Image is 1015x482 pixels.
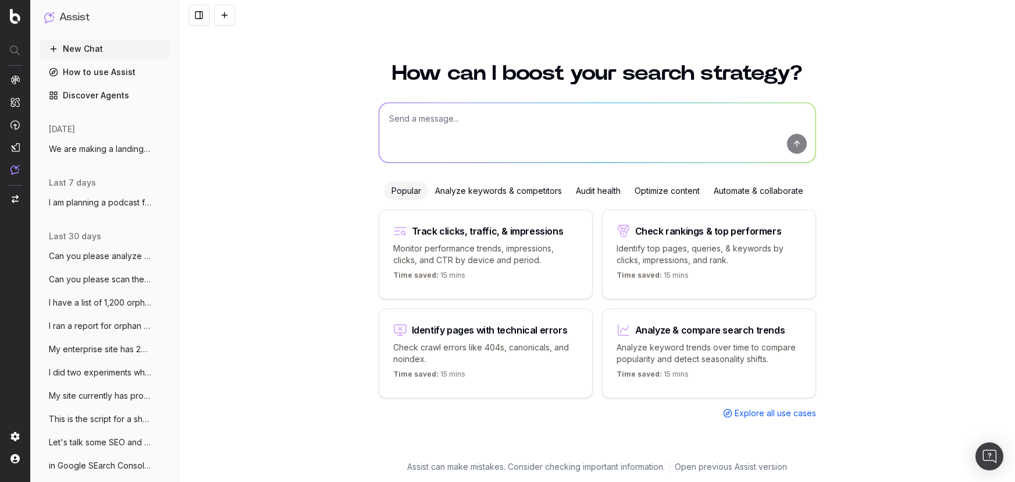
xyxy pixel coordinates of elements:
[393,370,465,384] p: 15 mins
[412,226,564,236] div: Track clicks, traffic, & impressions
[723,407,816,419] a: Explore all use cases
[44,12,55,23] img: Assist
[10,454,20,463] img: My account
[40,247,170,265] button: Can you please analyze a web page's html
[49,390,151,402] span: My site currently has product pages, cat
[569,182,628,200] div: Audit health
[617,342,802,365] p: Analyze keyword trends over time to compare popularity and detect seasonality shifts.
[12,195,19,203] img: Switch project
[412,325,568,335] div: Identify pages with technical errors
[40,340,170,359] button: My enterprise site has 22,000 product pa
[735,407,816,419] span: Explore all use cases
[675,461,787,473] a: Open previous Assist version
[40,63,170,81] a: How to use Assist
[44,9,165,26] button: Assist
[10,9,20,24] img: Botify logo
[428,182,569,200] div: Analyze keywords & competitors
[49,177,96,189] span: last 7 days
[635,226,782,236] div: Check rankings & top performers
[40,40,170,58] button: New Chat
[975,442,1003,470] div: Open Intercom Messenger
[384,182,428,200] div: Popular
[49,460,151,472] span: in Google SEarch Console, the "Performan
[49,297,151,309] span: I have a list of 1,200 orphan URLs for p
[10,75,20,84] img: Analytics
[49,343,151,355] span: My enterprise site has 22,000 product pa
[10,97,20,107] img: Intelligence
[393,271,439,279] span: Time saved:
[49,231,101,242] span: last 30 days
[40,140,170,158] button: We are making a landing page just for tr
[10,143,20,152] img: Studio
[635,325,785,335] div: Analyze & compare search trends
[393,342,578,365] p: Check crawl errors like 404s, canonicals, and noindex.
[407,461,665,473] p: Assist can make mistakes. Consider checking important information.
[49,367,151,378] span: I did two experiments wherein I I de-dup
[49,143,151,155] span: We are making a landing page just for tr
[40,86,170,105] a: Discover Agents
[379,63,816,84] h1: How can I boost your search strategy?
[49,274,151,285] span: Can you please scan these pages? Flag an
[393,243,578,266] p: Monitor performance trends, impressions, clicks, and CTR by device and period.
[40,193,170,212] button: I am planning a podcast for my enterpris
[49,437,151,448] span: Let's talk some SEO and data analytics.
[393,370,439,378] span: Time saved:
[40,317,170,335] button: I ran a report for orphan pages. It repo
[707,182,810,200] div: Automate & collaborate
[40,270,170,289] button: Can you please scan these pages? Flag an
[617,370,689,384] p: 15 mins
[40,387,170,405] button: My site currently has product pages, cat
[10,165,20,175] img: Assist
[617,370,662,378] span: Time saved:
[40,433,170,452] button: Let's talk some SEO and data analytics.
[617,243,802,266] p: Identify top pages, queries, & keywords by clicks, impressions, and rank.
[10,432,20,441] img: Setting
[49,250,151,262] span: Can you please analyze a web page's html
[40,363,170,382] button: I did two experiments wherein I I de-dup
[628,182,707,200] div: Optimize content
[617,271,662,279] span: Time saved:
[49,197,151,208] span: I am planning a podcast for my enterpris
[59,9,90,26] h1: Assist
[40,456,170,475] button: in Google SEarch Console, the "Performan
[10,120,20,130] img: Activation
[40,410,170,428] button: This is the script for a short video I a
[49,123,75,135] span: [DATE]
[393,271,465,285] p: 15 mins
[617,271,689,285] p: 15 mins
[40,293,170,312] button: I have a list of 1,200 orphan URLs for p
[49,320,151,332] span: I ran a report for orphan pages. It repo
[49,413,151,425] span: This is the script for a short video I a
